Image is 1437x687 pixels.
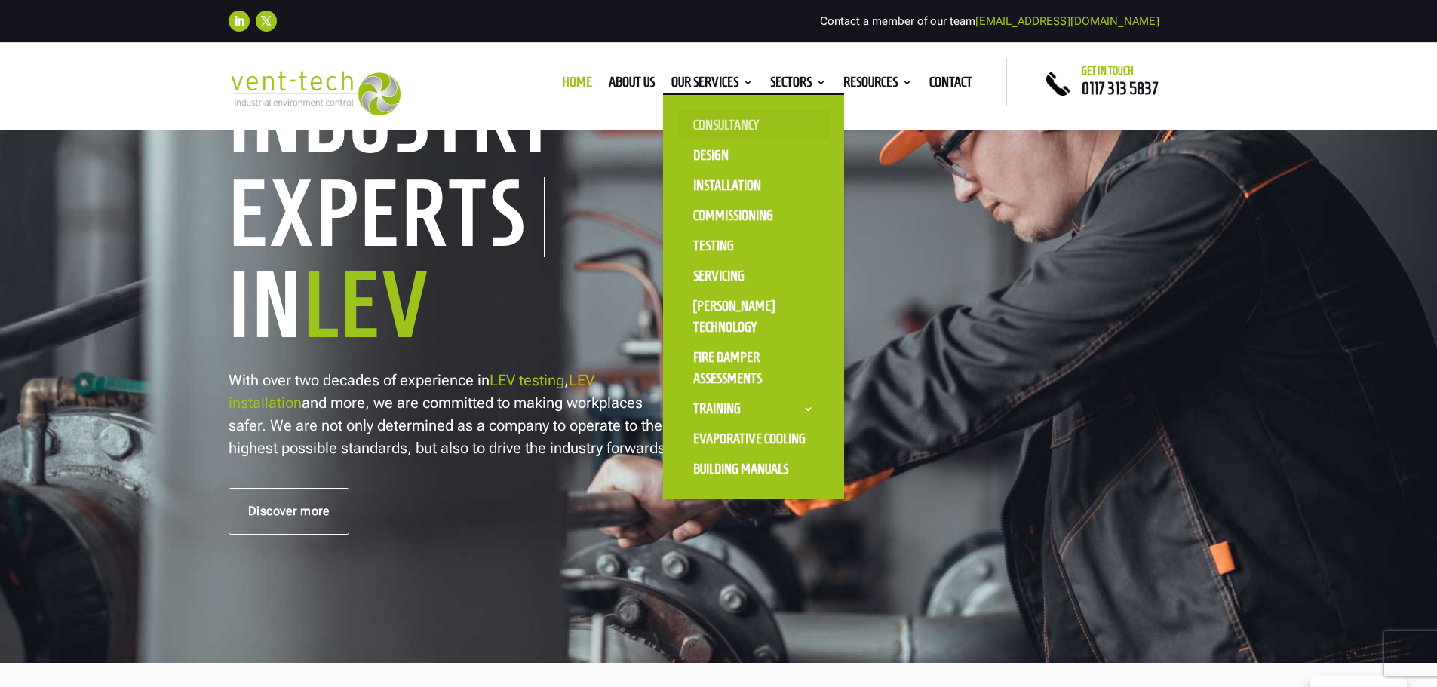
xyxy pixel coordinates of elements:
img: 2023-09-27T08_35_16.549ZVENT-TECH---Clear-background [229,71,401,115]
a: Fire Damper Assessments [678,342,829,394]
span: LEV [303,255,431,354]
a: Design [678,140,829,170]
a: About us [609,77,655,94]
h1: Experts [229,177,545,257]
a: Consultancy [678,110,829,140]
h1: In [229,257,696,360]
a: 0117 313 5837 [1082,79,1159,97]
a: [PERSON_NAME] Technology [678,291,829,342]
a: Commissioning [678,201,829,231]
a: Resources [843,77,913,94]
a: Our Services [671,77,754,94]
a: Building Manuals [678,454,829,484]
a: Discover more [229,488,350,535]
p: With over two decades of experience in , and more, we are committed to making workplaces safer. W... [229,369,674,459]
a: Servicing [678,261,829,291]
a: Evaporative Cooling [678,424,829,454]
a: Follow on X [256,11,277,32]
a: Contact [929,77,972,94]
a: [EMAIL_ADDRESS][DOMAIN_NAME] [975,14,1159,28]
a: LEV installation [229,371,594,412]
a: Follow on LinkedIn [229,11,250,32]
span: Contact a member of our team [820,14,1159,28]
a: Training [678,394,829,424]
a: Testing [678,231,829,261]
a: LEV testing [490,371,564,389]
a: Home [562,77,592,94]
span: Get in touch [1082,65,1134,77]
a: Installation [678,170,829,201]
a: Sectors [770,77,827,94]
